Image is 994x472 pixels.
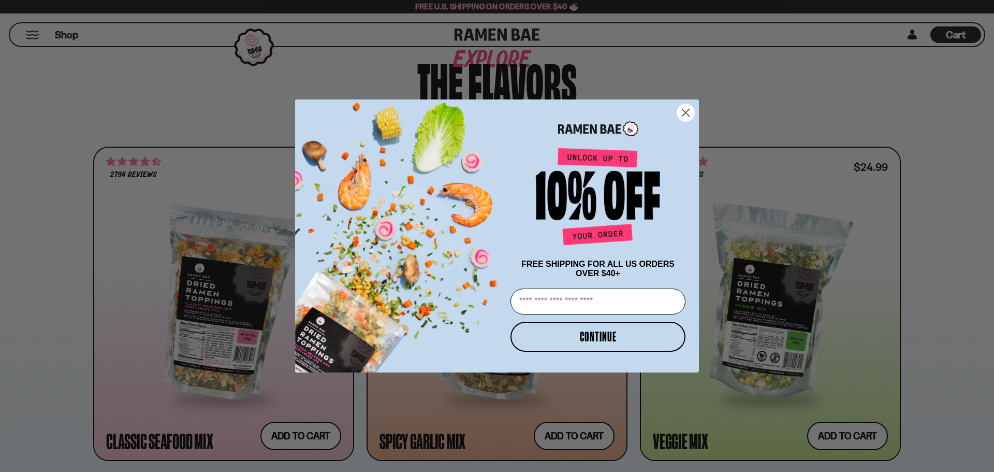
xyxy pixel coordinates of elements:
button: CONTINUE [510,322,685,352]
img: ce7035ce-2e49-461c-ae4b-8ade7372f32c.png [295,91,506,373]
img: Ramen Bae Logo [558,120,638,137]
button: Close dialog [677,104,695,122]
img: Unlock up to 10% off [533,148,663,249]
span: FREE SHIPPING FOR ALL US ORDERS OVER $40+ [521,260,675,278]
